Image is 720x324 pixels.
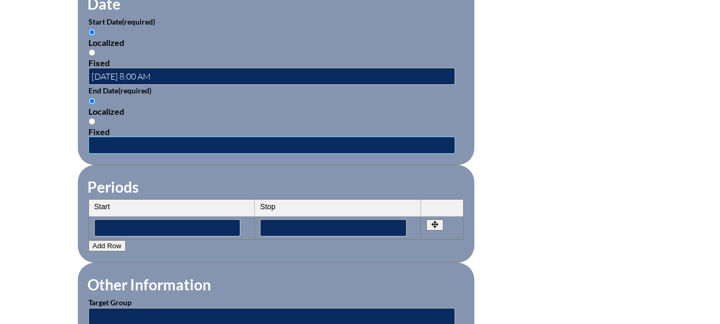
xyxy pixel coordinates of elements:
th: Start [89,200,255,217]
input: Localized [88,98,95,105]
label: End Date [88,86,151,95]
th: Stop [255,200,421,217]
input: Localized [88,29,95,36]
button: Add Row [88,240,126,251]
legend: Other Information [86,275,212,294]
span: (required) [118,86,151,95]
div: Localized [88,106,464,116]
span: (required) [122,17,155,26]
div: Fixed [88,127,464,137]
legend: Periods [86,178,140,196]
div: Localized [88,37,464,48]
label: Target Group [88,298,132,307]
input: Fixed [88,49,95,56]
div: Fixed [88,58,464,68]
input: Fixed [88,118,95,125]
label: Start Date [88,17,155,26]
